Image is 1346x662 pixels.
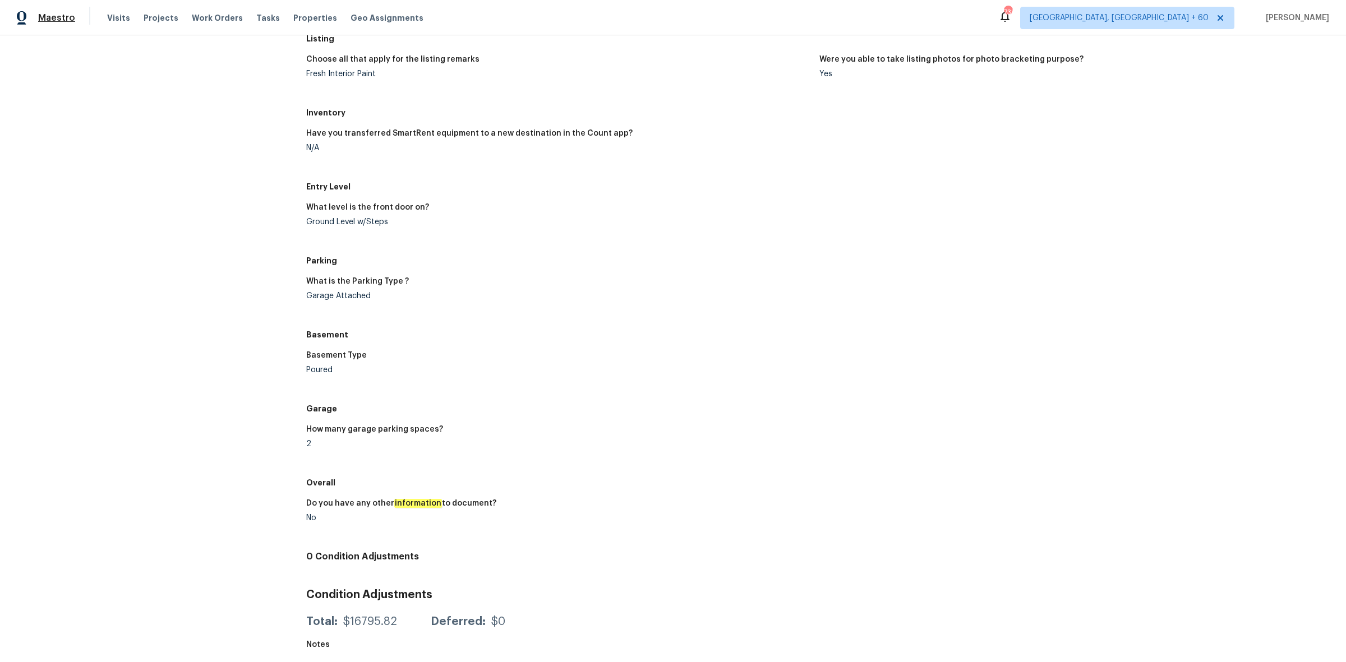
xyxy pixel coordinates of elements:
[431,616,486,627] div: Deferred:
[306,425,443,433] h5: How many garage parking spaces?
[1030,12,1209,24] span: [GEOGRAPHIC_DATA], [GEOGRAPHIC_DATA] + 60
[394,499,442,508] em: information
[1261,12,1329,24] span: [PERSON_NAME]
[192,12,243,24] span: Work Orders
[306,403,1333,414] h5: Garage
[306,255,1333,266] h5: Parking
[819,55,1084,63] h5: Were you able to take listing photos for photo bracketing purpose?
[306,499,496,507] h5: Do you have any other to document?
[306,181,1333,192] h5: Entry Level
[293,12,337,24] span: Properties
[491,616,505,627] div: $0
[306,366,810,374] div: Poured
[306,589,1333,600] h3: Condition Adjustments
[306,351,367,359] h5: Basement Type
[306,616,338,627] div: Total:
[256,14,280,22] span: Tasks
[306,277,409,285] h5: What is the Parking Type ?
[306,70,810,78] div: Fresh Interior Paint
[343,616,397,627] div: $16795.82
[306,107,1333,118] h5: Inventory
[38,12,75,24] span: Maestro
[306,203,429,211] h5: What level is the front door on?
[306,218,810,226] div: Ground Level w/Steps
[306,641,330,649] h5: Notes
[306,129,633,137] h5: Have you transferred SmartRent equipment to a new destination in the Count app?
[306,144,810,152] div: N/A
[107,12,130,24] span: Visits
[351,12,423,24] span: Geo Assignments
[306,292,810,300] div: Garage Attached
[306,477,1333,488] h5: Overall
[144,12,178,24] span: Projects
[1004,7,1012,18] div: 738
[306,440,810,448] div: 2
[819,70,1324,78] div: Yes
[306,329,1333,340] h5: Basement
[306,551,1333,562] h4: 0 Condition Adjustments
[306,33,1333,44] h5: Listing
[306,55,480,63] h5: Choose all that apply for the listing remarks
[306,514,810,522] div: No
